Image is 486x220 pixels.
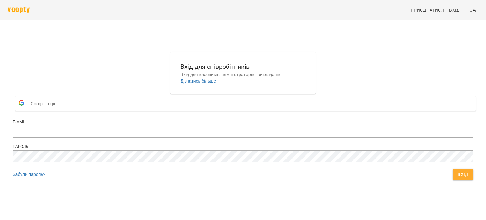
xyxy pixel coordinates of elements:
[31,97,60,110] span: Google Login
[449,6,460,14] span: Вхід
[458,171,468,178] span: Вхід
[181,72,305,78] p: Вхід для власників, адміністраторів і викладачів.
[175,57,311,89] button: Вхід для співробітниківВхід для власників, адміністраторів і викладачів.Дізнатись більше
[447,4,467,16] a: Вхід
[15,96,476,111] button: Google Login
[13,119,473,125] div: E-mail
[13,172,45,177] a: Забули пароль?
[453,169,473,180] button: Вхід
[181,78,216,84] a: Дізнатись більше
[408,4,447,16] a: Приєднатися
[411,6,444,14] span: Приєднатися
[181,62,305,72] h6: Вхід для співробітників
[13,144,473,149] div: Пароль
[8,7,30,13] img: voopty.png
[467,4,478,16] button: UA
[469,7,476,13] span: UA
